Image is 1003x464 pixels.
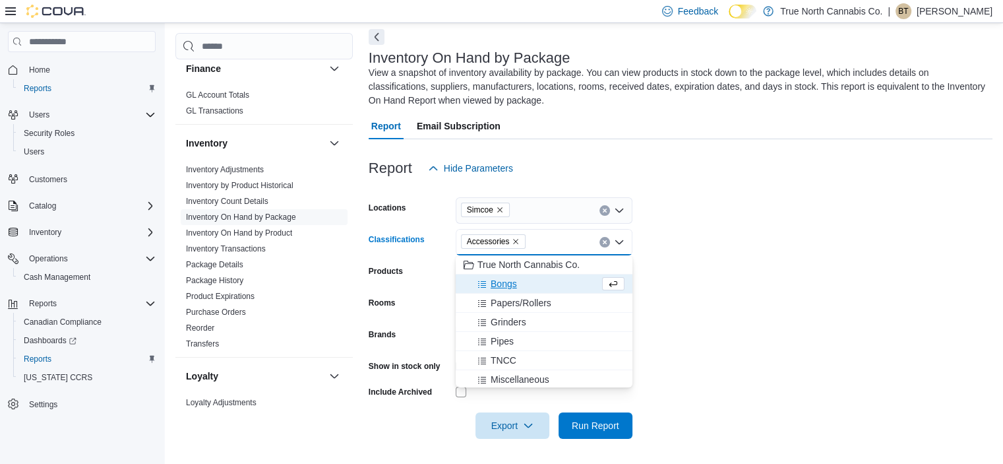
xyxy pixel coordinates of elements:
input: Dark Mode [729,5,756,18]
button: Cash Management [13,268,161,286]
button: Users [24,107,55,123]
button: Hide Parameters [423,155,518,182]
a: Home [24,62,55,78]
a: Cash Management [18,269,96,285]
button: Next [369,29,384,45]
span: Reports [18,81,156,96]
button: Export [475,413,549,439]
a: Inventory Count Details [186,197,268,206]
span: Simcoe [461,203,510,217]
a: GL Transactions [186,106,243,116]
span: Inventory On Hand by Package [186,212,296,222]
button: Operations [3,249,161,268]
button: Run Report [559,413,632,439]
button: Pipes [456,332,632,351]
button: Finance [326,61,342,77]
a: Dashboards [13,331,161,350]
span: Feedback [678,5,718,18]
span: Transfers [186,339,219,349]
span: Washington CCRS [18,370,156,385]
a: Transfers [186,339,219,348]
button: Close list of options [614,237,624,248]
button: Inventory [186,137,324,150]
a: [US_STATE] CCRS [18,370,98,385]
button: Reports [13,79,161,98]
span: Accessories [467,235,510,248]
span: BT [898,3,908,19]
h3: Inventory [186,137,228,150]
button: True North Cannabis Co. [456,255,632,275]
span: Canadian Compliance [24,317,102,327]
h3: Report [369,160,412,176]
span: Security Roles [18,125,156,141]
button: Customers [3,169,161,188]
button: Miscellaneous [456,370,632,389]
span: Inventory Adjustments [186,164,264,175]
button: Grinders [456,313,632,332]
a: GL Account Totals [186,90,249,100]
span: Users [29,110,49,120]
span: Inventory Count Details [186,196,268,207]
span: Reports [24,296,156,312]
span: Customers [24,170,156,187]
span: GL Transactions [186,106,243,116]
span: Hide Parameters [444,162,513,175]
a: Inventory by Product Historical [186,181,293,190]
span: Canadian Compliance [18,314,156,330]
span: Package Details [186,259,243,270]
span: Inventory On Hand by Product [186,228,292,238]
span: Reports [18,351,156,367]
button: Users [3,106,161,124]
button: Canadian Compliance [13,313,161,331]
span: Operations [24,251,156,267]
div: Finance [175,87,353,124]
button: Operations [24,251,73,267]
a: Package History [186,276,243,285]
h3: Finance [186,62,221,75]
button: Reports [3,294,161,313]
a: Reports [18,351,57,367]
span: Dark Mode [729,18,729,19]
span: Settings [24,396,156,413]
span: Simcoe [467,203,493,216]
a: Package Details [186,260,243,269]
span: Home [29,65,50,75]
span: Reports [24,83,51,94]
button: Bongs [456,275,632,294]
a: Product Expirations [186,292,255,301]
button: Clear input [599,237,610,248]
label: Classifications [369,234,425,245]
span: Cash Management [18,269,156,285]
a: Dashboards [18,333,82,348]
button: Users [13,143,161,161]
div: View a snapshot of inventory availability by package. You can view products in stock down to the ... [369,66,986,108]
span: Users [18,144,156,160]
p: [PERSON_NAME] [917,3,992,19]
span: Customers [29,174,67,185]
span: Dashboards [18,333,156,348]
span: Accessories [461,234,526,249]
a: Inventory Transactions [186,244,266,253]
span: Report [371,113,401,139]
span: Security Roles [24,128,75,139]
span: Reorder [186,323,214,333]
button: Remove Simcoe from selection in this group [496,206,504,214]
a: Customers [24,172,73,187]
span: Run Report [572,419,619,432]
a: Users [18,144,49,160]
span: Loyalty Adjustments [186,397,257,408]
a: Canadian Compliance [18,314,107,330]
a: Settings [24,397,63,413]
h3: Inventory On Hand by Package [369,50,570,66]
a: Inventory Adjustments [186,165,264,174]
span: Inventory [29,227,61,238]
span: Users [24,147,44,157]
button: Papers/Rollers [456,294,632,313]
button: Catalog [24,198,61,214]
label: Show in stock only [369,361,441,372]
button: Loyalty [326,368,342,384]
span: Papers/Rollers [491,296,551,310]
span: Reports [29,298,57,309]
nav: Complex example [8,55,156,448]
span: Operations [29,253,68,264]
